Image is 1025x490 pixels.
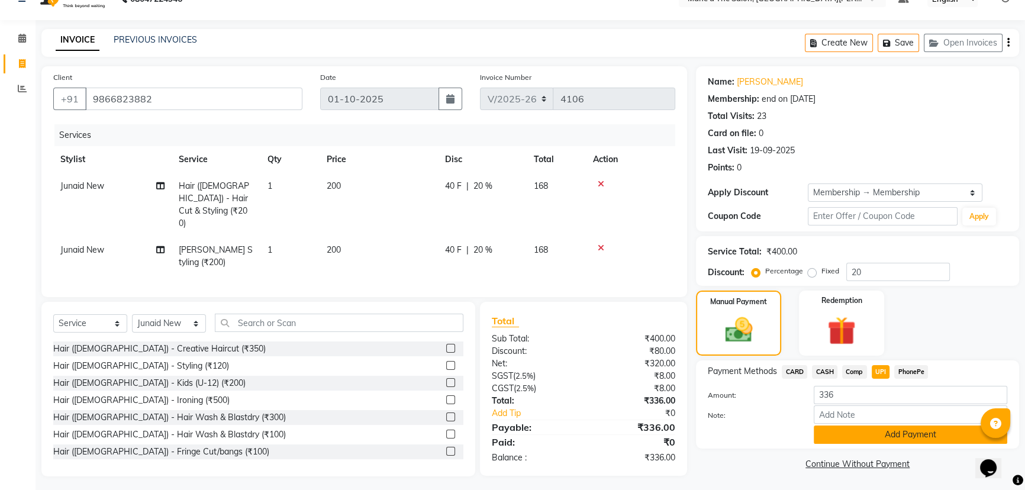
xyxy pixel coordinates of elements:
span: Payment Methods [708,365,777,378]
div: Last Visit: [708,144,747,157]
span: 20 % [473,180,492,192]
span: 2.5% [515,371,533,381]
div: Card on file: [708,127,756,140]
input: Add Note [814,405,1007,424]
th: Price [320,146,438,173]
div: Discount: [483,345,584,357]
span: CARD [782,365,807,379]
div: Hair ([DEMOGRAPHIC_DATA]) - Hair Wash & Blastdry (₹300) [53,411,286,424]
label: Client [53,72,72,83]
div: Sub Total: [483,333,584,345]
label: Note: [699,410,805,421]
input: Amount [814,386,1007,404]
div: ( ) [483,382,584,395]
label: Amount: [699,390,805,401]
div: ₹400.00 [766,246,797,258]
div: ₹400.00 [584,333,684,345]
span: CGST [492,383,514,394]
input: Enter Offer / Coupon Code [808,207,958,225]
span: 40 F [445,180,462,192]
div: Hair ([DEMOGRAPHIC_DATA]) - Kids (U-12) (₹200) [53,377,246,389]
button: +91 [53,88,86,110]
span: Hair ([DEMOGRAPHIC_DATA]) - Hair Cut & Styling (₹200) [179,180,249,228]
div: Name: [708,76,734,88]
div: Net: [483,357,584,370]
div: Total: [483,395,584,407]
div: Coupon Code [708,210,808,223]
div: Total Visits: [708,110,755,122]
th: Qty [260,146,320,173]
div: Services [54,124,684,146]
span: UPI [872,365,890,379]
div: ₹336.00 [584,395,684,407]
div: Paid: [483,435,584,449]
span: 200 [327,180,341,191]
div: Payable: [483,420,584,434]
label: Manual Payment [710,296,767,307]
img: _cash.svg [717,314,761,346]
span: 20 % [473,244,492,256]
div: ₹8.00 [584,370,684,382]
div: Membership: [708,93,759,105]
div: end on [DATE] [762,93,816,105]
button: Apply [962,208,996,225]
span: 168 [534,180,548,191]
div: 19-09-2025 [750,144,795,157]
label: Fixed [821,266,839,276]
a: Add Tip [483,407,601,420]
div: ( ) [483,370,584,382]
div: Hair ([DEMOGRAPHIC_DATA]) - Ironing (₹500) [53,394,230,407]
span: | [466,180,469,192]
div: Balance : [483,452,584,464]
img: _gift.svg [818,313,865,349]
th: Total [527,146,586,173]
div: ₹8.00 [584,382,684,395]
span: Comp [842,365,867,379]
span: PhonePe [894,365,928,379]
th: Action [586,146,675,173]
div: ₹0 [584,435,684,449]
span: [PERSON_NAME] Styling (₹200) [179,244,253,267]
a: Continue Without Payment [698,458,1017,470]
div: 0 [737,162,742,174]
div: 23 [757,110,766,122]
div: Hair ([DEMOGRAPHIC_DATA]) - Styling (₹120) [53,360,229,372]
button: Open Invoices [924,34,1003,52]
div: Hair ([DEMOGRAPHIC_DATA]) - Hair Wash & Blastdry (₹100) [53,428,286,441]
span: 40 F [445,244,462,256]
div: 0 [759,127,763,140]
span: 200 [327,244,341,255]
span: | [466,244,469,256]
label: Invoice Number [480,72,531,83]
div: ₹80.00 [584,345,684,357]
div: ₹320.00 [584,357,684,370]
div: Discount: [708,266,744,279]
div: ₹336.00 [584,420,684,434]
input: Search or Scan [215,314,463,332]
span: Junaid New [60,180,104,191]
th: Service [172,146,260,173]
span: CASH [812,365,837,379]
button: Save [878,34,919,52]
span: 1 [267,180,272,191]
input: Search by Name/Mobile/Email/Code [85,88,302,110]
th: Stylist [53,146,172,173]
span: 1 [267,244,272,255]
span: Total [492,315,519,327]
span: SGST [492,370,513,381]
div: Hair ([DEMOGRAPHIC_DATA]) - Fringe Cut/bangs (₹100) [53,446,269,458]
a: PREVIOUS INVOICES [114,34,197,45]
th: Disc [438,146,527,173]
span: 2.5% [516,383,534,393]
iframe: chat widget [975,443,1013,478]
a: INVOICE [56,30,99,51]
div: ₹336.00 [584,452,684,464]
a: [PERSON_NAME] [737,76,803,88]
button: Add Payment [814,425,1007,444]
div: Hair ([DEMOGRAPHIC_DATA]) - Creative Haircut (₹350) [53,343,266,355]
label: Percentage [765,266,803,276]
div: Points: [708,162,734,174]
div: Apply Discount [708,186,808,199]
div: ₹0 [600,407,684,420]
span: Junaid New [60,244,104,255]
